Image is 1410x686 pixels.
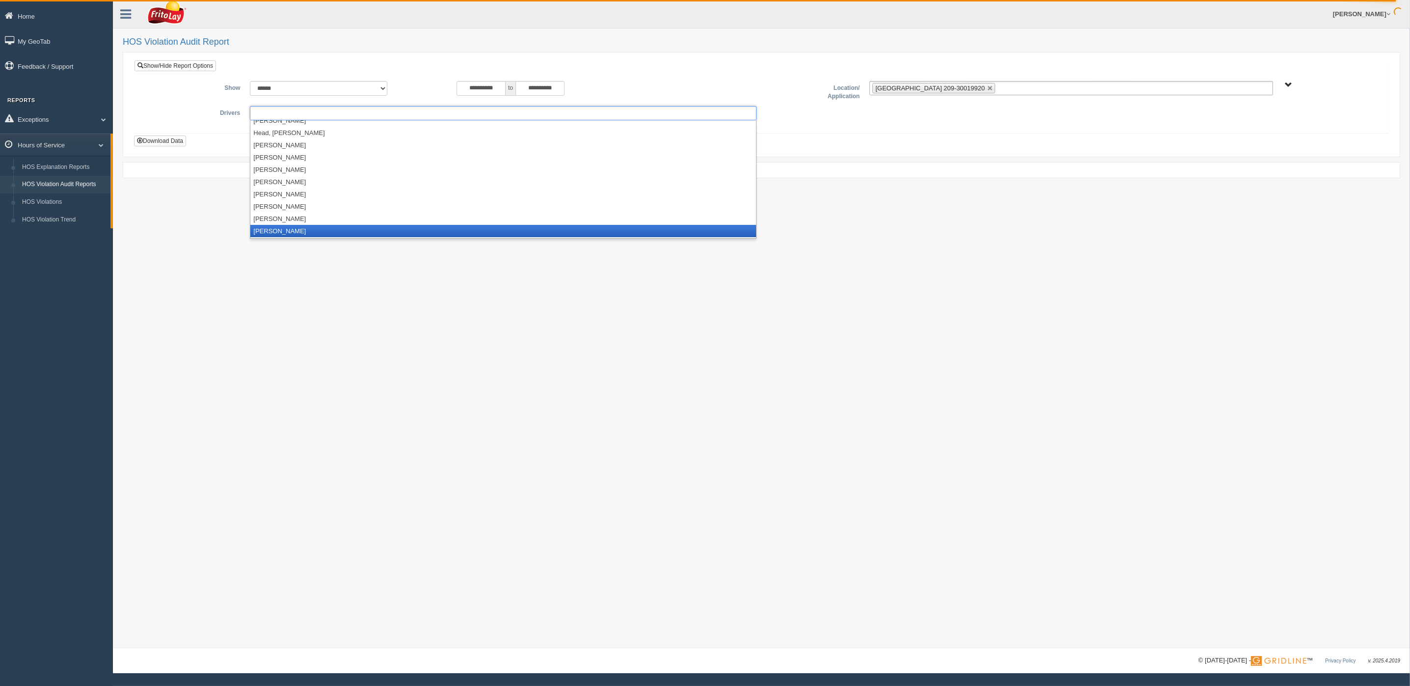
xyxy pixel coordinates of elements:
li: [PERSON_NAME] [250,213,756,225]
span: [GEOGRAPHIC_DATA] 209-30019920 [875,84,985,92]
img: Gridline [1251,656,1306,666]
li: [PERSON_NAME] [250,188,756,200]
li: [PERSON_NAME][GEOGRAPHIC_DATA] [250,237,756,249]
label: Location/ Application [761,81,865,101]
a: HOS Violation Trend [18,211,110,229]
a: HOS Violations [18,193,110,211]
a: HOS Violation Audit Reports [18,176,110,193]
a: HOS Explanation Reports [18,159,110,176]
li: [PERSON_NAME] [250,200,756,213]
li: [PERSON_NAME] [250,139,756,151]
span: to [506,81,515,96]
li: [PERSON_NAME] [250,114,756,127]
button: Download Data [134,136,186,146]
label: Drivers [142,106,245,118]
h2: HOS Violation Audit Report [123,37,1400,47]
div: © [DATE]-[DATE] - ™ [1198,656,1400,666]
a: Privacy Policy [1325,658,1356,663]
span: v. 2025.4.2019 [1368,658,1400,663]
li: [PERSON_NAME] [250,151,756,164]
label: Show [142,81,245,93]
li: Head, [PERSON_NAME] [250,127,756,139]
li: [PERSON_NAME] [250,176,756,188]
li: [PERSON_NAME] [250,164,756,176]
a: Show/Hide Report Options [135,60,216,71]
li: [PERSON_NAME] [250,225,756,237]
